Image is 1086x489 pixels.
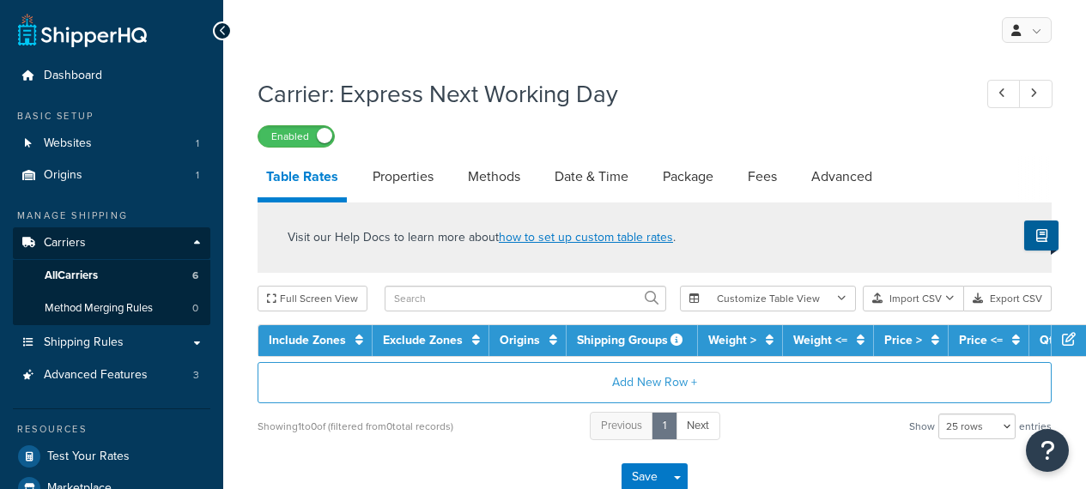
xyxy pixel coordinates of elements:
[45,269,98,283] span: All Carriers
[500,331,540,349] a: Origins
[1019,80,1053,108] a: Next Record
[499,228,673,246] a: how to set up custom table rates
[44,136,92,151] span: Websites
[676,412,720,440] a: Next
[288,228,676,247] p: Visit our Help Docs to learn more about .
[47,450,130,464] span: Test Your Rates
[192,301,198,316] span: 0
[708,331,756,349] a: Weight >
[1040,331,1069,349] a: Qty >
[884,331,922,349] a: Price >
[258,126,334,147] label: Enabled
[13,128,210,160] li: Websites
[601,417,642,433] span: Previous
[385,286,666,311] input: Search
[567,325,698,356] th: Shipping Groups
[680,286,856,311] button: Customize Table View
[13,441,210,472] a: Test Your Rates
[13,359,210,391] li: Advanced Features
[964,286,1052,311] button: Export CSV
[590,412,653,440] a: Previous
[13,208,210,223] div: Manage Shipping
[654,156,722,197] a: Package
[793,331,847,349] a: Weight <=
[258,286,367,311] button: Full Screen View
[987,80,1021,108] a: Previous Record
[13,227,210,325] li: Carriers
[383,331,463,349] a: Exclude Zones
[959,331,1003,349] a: Price <=
[193,368,199,383] span: 3
[13,260,210,292] a: AllCarriers6
[258,156,347,202] a: Table Rates
[258,414,453,438] div: Showing 1 to 0 of (filtered from 0 total records)
[13,359,210,391] a: Advanced Features3
[13,293,210,324] a: Method Merging Rules0
[44,168,82,183] span: Origins
[364,156,442,197] a: Properties
[13,109,210,124] div: Basic Setup
[44,368,148,383] span: Advanced Features
[1024,220,1059,251] button: Show Help Docs
[13,160,210,191] a: Origins1
[803,156,881,197] a: Advanced
[13,60,210,92] a: Dashboard
[739,156,786,197] a: Fees
[196,136,199,151] span: 1
[652,412,677,440] a: 1
[269,331,346,349] a: Include Zones
[13,327,210,359] a: Shipping Rules
[13,128,210,160] a: Websites1
[13,293,210,324] li: Method Merging Rules
[44,335,124,350] span: Shipping Rules
[44,69,102,83] span: Dashboard
[459,156,529,197] a: Methods
[192,269,198,283] span: 6
[13,160,210,191] li: Origins
[45,301,153,316] span: Method Merging Rules
[13,227,210,259] a: Carriers
[687,417,709,433] span: Next
[44,236,86,251] span: Carriers
[13,422,210,437] div: Resources
[909,414,935,438] span: Show
[1026,429,1069,472] button: Open Resource Center
[196,168,199,183] span: 1
[1019,414,1052,438] span: entries
[863,286,964,311] button: Import CSV
[546,156,637,197] a: Date & Time
[258,362,1052,403] button: Add New Row +
[258,77,956,111] h1: Carrier: Express Next Working Day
